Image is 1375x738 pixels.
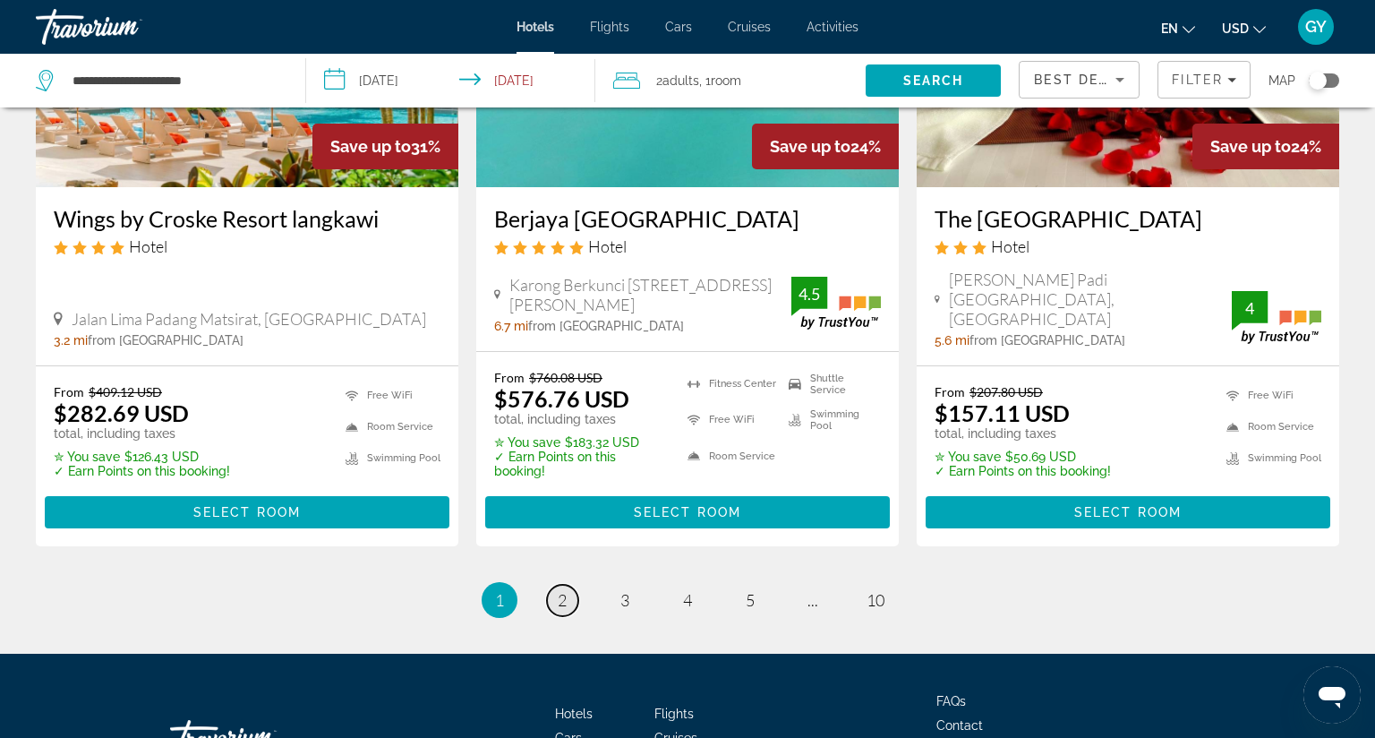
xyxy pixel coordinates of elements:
[595,54,866,107] button: Travelers: 2 adults, 0 children
[494,450,665,478] p: ✓ Earn Points on this booking!
[88,333,243,348] span: from [GEOGRAPHIC_DATA]
[969,384,1043,399] del: $207.80 USD
[494,370,525,385] span: From
[728,20,771,34] a: Cruises
[193,505,301,519] span: Select Room
[654,707,694,721] a: Flights
[936,694,966,708] a: FAQs
[1161,21,1178,36] span: en
[791,283,827,305] div: 4.5
[337,384,440,407] li: Free WiFi
[89,384,162,399] del: $409.12 USD
[54,333,88,348] span: 3.2 mi
[1161,15,1195,41] button: Change language
[867,590,884,610] span: 10
[935,399,1070,426] ins: $157.11 USD
[494,319,528,333] span: 6.7 mi
[517,20,554,34] a: Hotels
[949,270,1232,329] span: [PERSON_NAME] Padi [GEOGRAPHIC_DATA], [GEOGRAPHIC_DATA]
[656,68,699,93] span: 2
[71,67,278,94] input: Search hotel destination
[711,73,741,88] span: Room
[528,319,684,333] span: from [GEOGRAPHIC_DATA]
[54,450,120,464] span: ✮ You save
[494,435,665,450] p: $183.32 USD
[1074,505,1182,519] span: Select Room
[54,464,230,478] p: ✓ Earn Points on this booking!
[665,20,692,34] a: Cars
[662,73,699,88] span: Adults
[54,384,84,399] span: From
[1232,297,1268,319] div: 4
[494,435,560,450] span: ✮ You save
[752,124,899,169] div: 24%
[1157,61,1251,99] button: Filters
[935,464,1111,478] p: ✓ Earn Points on this booking!
[679,442,780,469] li: Room Service
[746,590,755,610] span: 5
[1232,291,1321,344] img: TrustYou guest rating badge
[36,4,215,50] a: Travorium
[1192,124,1339,169] div: 24%
[54,205,440,232] a: Wings by Croske Resort langkawi
[1268,68,1295,93] span: Map
[306,54,594,107] button: Select check in and out date
[485,496,890,528] button: Select Room
[1295,73,1339,89] button: Toggle map
[1034,69,1124,90] mat-select: Sort by
[36,582,1339,618] nav: Pagination
[935,450,1001,464] span: ✮ You save
[494,385,629,412] ins: $576.76 USD
[54,426,230,441] p: total, including taxes
[935,333,969,348] span: 5.6 mi
[129,236,167,256] span: Hotel
[969,333,1125,348] span: from [GEOGRAPHIC_DATA]
[337,447,440,469] li: Swimming Pool
[1222,15,1266,41] button: Change currency
[509,275,791,314] span: Karong Berkunci [STREET_ADDRESS][PERSON_NAME]
[699,68,741,93] span: , 1
[935,205,1321,232] a: The [GEOGRAPHIC_DATA]
[495,590,504,610] span: 1
[312,124,458,169] div: 31%
[1303,666,1361,724] iframe: Кнопка запуска окна обмена сообщениями
[330,137,411,156] span: Save up to
[1222,21,1249,36] span: USD
[529,370,602,385] del: $760.08 USD
[807,590,818,610] span: ...
[494,205,881,232] a: Berjaya [GEOGRAPHIC_DATA]
[791,277,881,330] img: TrustYou guest rating badge
[1034,73,1127,87] span: Best Deals
[935,426,1111,441] p: total, including taxes
[991,236,1029,256] span: Hotel
[620,590,629,610] span: 3
[588,236,627,256] span: Hotel
[679,370,780,397] li: Fitness Center
[935,450,1111,464] p: $50.69 USD
[679,407,780,433] li: Free WiFi
[935,384,965,399] span: From
[926,496,1330,528] button: Select Room
[634,505,741,519] span: Select Room
[807,20,858,34] a: Activities
[1210,137,1291,156] span: Save up to
[1172,73,1223,87] span: Filter
[555,707,593,721] a: Hotels
[485,501,890,520] a: Select Room
[770,137,850,156] span: Save up to
[1217,416,1321,438] li: Room Service
[45,501,449,520] a: Select Room
[1293,8,1339,46] button: User Menu
[590,20,629,34] a: Flights
[903,73,964,88] span: Search
[72,309,426,329] span: Jalan Lima Padang Matsirat, [GEOGRAPHIC_DATA]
